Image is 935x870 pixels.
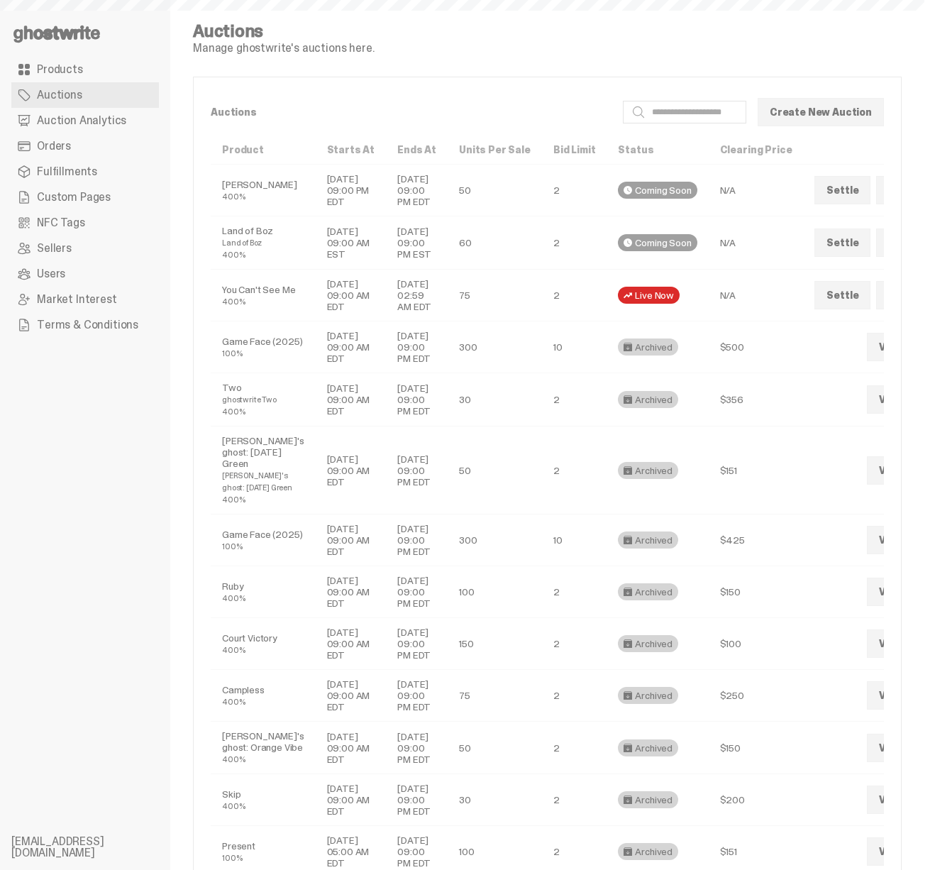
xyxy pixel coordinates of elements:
[316,216,387,270] td: [DATE] 09:00 AM EST
[448,270,542,321] td: 75
[709,165,804,216] td: N/A
[709,216,804,270] td: N/A
[37,115,126,126] span: Auction Analytics
[193,23,375,40] h4: Auctions
[386,514,448,566] td: [DATE] 09:00 PM EDT
[618,635,678,652] div: Archived
[386,165,448,216] td: [DATE] 09:00 PM EDT
[211,722,316,774] td: [PERSON_NAME]'s ghost: Orange Vibe
[448,566,542,618] td: 100
[222,541,242,551] small: 100%
[211,216,316,270] td: Land of Boz
[37,294,117,305] span: Market Interest
[222,645,245,655] small: 400%
[316,321,387,373] td: [DATE] 09:00 AM EDT
[448,321,542,373] td: 300
[542,670,607,722] td: 2
[542,165,607,216] td: 2
[542,136,607,165] th: Bid Limit
[211,514,316,566] td: Game Face (2025)
[607,136,708,165] th: Status
[211,774,316,826] td: Skip
[814,176,870,204] a: Settle
[542,321,607,373] td: 10
[211,270,316,321] td: You Can't See Me
[37,89,82,101] span: Auctions
[758,98,884,126] a: Create New Auction
[11,236,159,261] a: Sellers
[222,470,292,492] small: [PERSON_NAME]'s ghost: [DATE] Green
[11,133,159,159] a: Orders
[448,426,542,514] td: 50
[448,165,542,216] td: 50
[542,722,607,774] td: 2
[618,687,678,704] div: Archived
[618,583,678,600] div: Archived
[222,697,245,707] small: 400%
[397,143,436,156] a: Ends At
[386,321,448,373] td: [DATE] 09:00 PM EDT
[709,618,804,670] td: $100
[542,566,607,618] td: 2
[11,836,182,859] li: [EMAIL_ADDRESS][DOMAIN_NAME]
[222,593,245,603] small: 400%
[193,43,375,54] p: Manage ghostwrite's auctions here.
[542,270,607,321] td: 2
[618,234,697,251] div: Coming Soon
[542,426,607,514] td: 2
[37,166,97,177] span: Fulfillments
[37,268,65,280] span: Users
[709,136,804,165] th: Clearing Price
[327,143,375,156] a: Starts At
[211,618,316,670] td: Court Victory
[386,670,448,722] td: [DATE] 09:00 PM EDT
[37,319,138,331] span: Terms & Conditions
[448,136,542,165] th: Units Per Sale
[448,514,542,566] td: 300
[316,774,387,826] td: [DATE] 09:00 AM EDT
[211,373,316,426] td: Two
[386,722,448,774] td: [DATE] 09:00 PM EDT
[222,801,245,811] small: 400%
[222,238,262,248] small: Land of Boz
[709,774,804,826] td: $200
[448,373,542,426] td: 30
[316,722,387,774] td: [DATE] 09:00 AM EDT
[386,270,448,321] td: [DATE] 02:59 AM EDT
[316,165,387,216] td: [DATE] 09:00 PM EDT
[709,722,804,774] td: $150
[618,182,697,199] div: Coming Soon
[542,774,607,826] td: 2
[386,373,448,426] td: [DATE] 09:00 PM EDT
[11,287,159,312] a: Market Interest
[222,395,277,404] small: ghostwrite Two
[618,843,678,860] div: Archived
[211,321,316,373] td: Game Face (2025)
[448,216,542,270] td: 60
[211,107,612,117] p: Auctions
[11,159,159,185] a: Fulfillments
[386,566,448,618] td: [DATE] 09:00 PM EDT
[316,618,387,670] td: [DATE] 09:00 AM EDT
[316,514,387,566] td: [DATE] 09:00 AM EDT
[709,426,804,514] td: $151
[709,373,804,426] td: $356
[316,270,387,321] td: [DATE] 09:00 AM EDT
[211,670,316,722] td: Campless
[316,426,387,514] td: [DATE] 09:00 AM EDT
[542,514,607,566] td: 10
[37,243,72,254] span: Sellers
[386,216,448,270] td: [DATE] 09:00 PM EST
[618,532,678,549] div: Archived
[11,185,159,210] a: Custom Pages
[37,141,71,152] span: Orders
[316,670,387,722] td: [DATE] 09:00 AM EDT
[11,82,159,108] a: Auctions
[618,462,678,479] div: Archived
[11,312,159,338] a: Terms & Conditions
[814,281,870,309] a: Settle
[222,250,245,260] small: 400%
[386,618,448,670] td: [DATE] 09:00 PM EDT
[709,670,804,722] td: $250
[222,407,245,417] small: 400%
